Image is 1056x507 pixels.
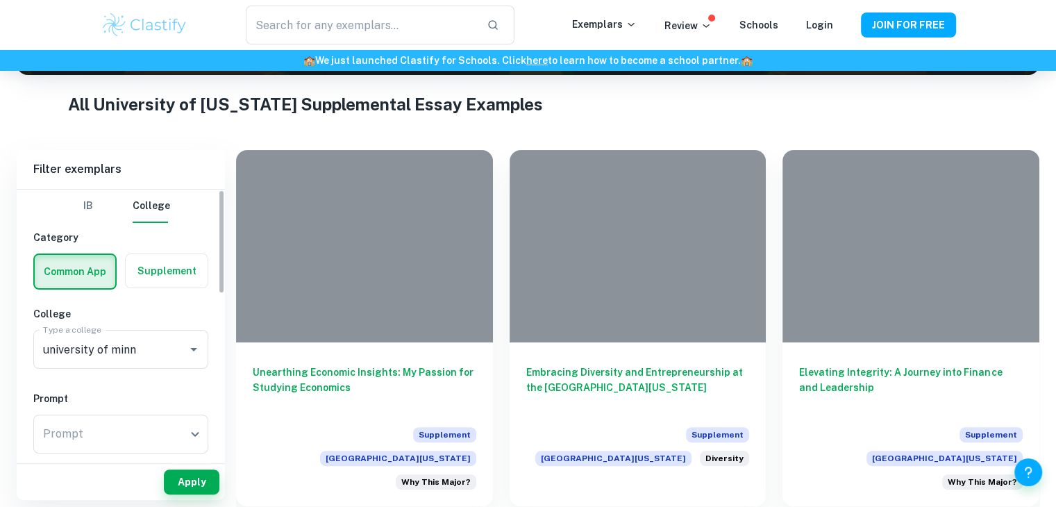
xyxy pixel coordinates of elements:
[959,427,1023,442] span: Supplement
[253,365,476,410] h6: Unearthing Economic Insights: My Passion for Studying Economics
[33,306,208,322] h6: College
[705,452,744,465] span: Diversity
[164,469,219,494] button: Apply
[303,55,315,66] span: 🏫
[948,476,1017,488] span: Why This Major?
[246,6,475,44] input: Search for any exemplars...
[33,230,208,245] h6: Category
[320,451,476,466] span: [GEOGRAPHIC_DATA][US_STATE]
[866,451,1023,466] span: [GEOGRAPHIC_DATA][US_STATE]
[700,451,749,474] div: The University values diversity, broadly defined to include diversity of experiences, perspective...
[942,474,1023,490] div: Please include an explanation of why you would like to study the major(s) you have selected. You ...
[101,11,189,39] img: Clastify logo
[68,92,989,117] h1: All University of [US_STATE] Supplemental Essay Examples
[72,190,105,223] button: IB
[396,474,476,490] div: Please include an explanation of why you would like to study the major(s) you have selected. You ...
[799,365,1023,410] h6: Elevating Integrity: A Journey into Finance and Leadership
[664,18,712,33] p: Review
[43,324,101,335] label: Type a college
[35,255,115,288] button: Common App
[782,150,1039,506] a: Elevating Integrity: A Journey into Finance and LeadershipSupplement[GEOGRAPHIC_DATA][US_STATE]Pl...
[806,19,833,31] a: Login
[686,427,749,442] span: Supplement
[535,451,692,466] span: [GEOGRAPHIC_DATA][US_STATE]
[17,150,225,189] h6: Filter exemplars
[510,150,766,506] a: Embracing Diversity and Entrepreneurship at the [GEOGRAPHIC_DATA][US_STATE]Supplement[GEOGRAPHIC_...
[126,254,208,288] button: Supplement
[133,190,170,223] button: College
[861,13,956,38] button: JOIN FOR FREE
[741,55,753,66] span: 🏫
[33,391,208,406] h6: Prompt
[236,150,493,506] a: Unearthing Economic Insights: My Passion for Studying EconomicsSupplement[GEOGRAPHIC_DATA][US_STA...
[401,476,471,488] span: Why This Major?
[1014,458,1042,486] button: Help and Feedback
[526,55,548,66] a: here
[572,17,637,32] p: Exemplars
[413,427,476,442] span: Supplement
[72,190,170,223] div: Filter type choice
[3,53,1053,68] h6: We just launched Clastify for Schools. Click to learn how to become a school partner.
[739,19,778,31] a: Schools
[526,365,750,410] h6: Embracing Diversity and Entrepreneurship at the [GEOGRAPHIC_DATA][US_STATE]
[184,340,203,359] button: Open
